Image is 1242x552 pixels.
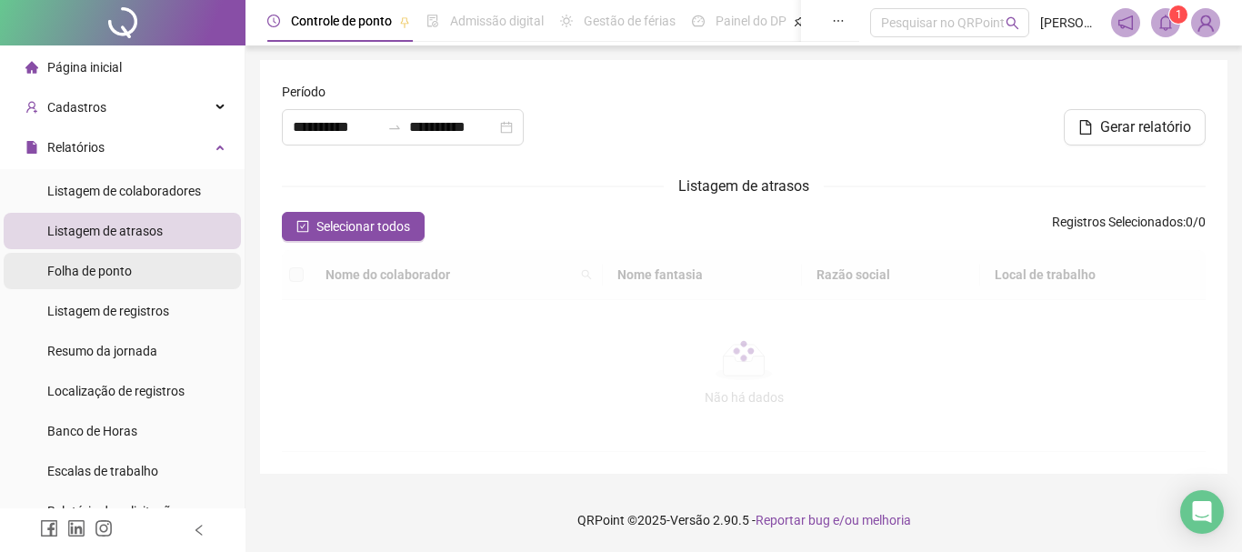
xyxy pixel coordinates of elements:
span: Listagem de colaboradores [47,184,201,198]
img: 74325 [1192,9,1219,36]
span: Controle de ponto [291,14,392,28]
span: check-square [296,220,309,233]
span: Painel do DP [716,14,786,28]
span: clock-circle [267,15,280,27]
span: notification [1117,15,1134,31]
span: Listagem de atrasos [47,224,163,238]
span: [PERSON_NAME] [1040,13,1100,33]
span: file-done [426,15,439,27]
span: home [25,61,38,74]
span: swap-right [387,120,402,135]
span: user-add [25,101,38,114]
span: Gerar relatório [1100,116,1191,138]
span: : 0 / 0 [1052,212,1206,241]
span: ellipsis [832,15,845,27]
span: Banco de Horas [47,424,137,438]
span: to [387,120,402,135]
sup: 1 [1169,5,1187,24]
div: Open Intercom Messenger [1180,490,1224,534]
footer: QRPoint © 2025 - 2.90.5 - [245,488,1242,552]
span: Página inicial [47,60,122,75]
span: search [1006,16,1019,30]
span: pushpin [399,16,410,27]
span: Localização de registros [47,384,185,398]
button: Selecionar todos [282,212,425,241]
span: Resumo da jornada [47,344,157,358]
span: file [25,141,38,154]
span: Admissão digital [450,14,544,28]
button: Gerar relatório [1064,109,1206,146]
span: Período [282,82,326,102]
span: Selecionar todos [316,216,410,236]
span: Versão [670,513,710,527]
span: bell [1157,15,1174,31]
span: Reportar bug e/ou melhoria [756,513,911,527]
span: instagram [95,519,113,537]
span: left [193,524,205,537]
span: Folha de ponto [47,264,132,278]
span: Listagem de registros [47,304,169,318]
span: Escalas de trabalho [47,464,158,478]
span: 1 [1176,8,1182,21]
span: Listagem de atrasos [678,177,809,195]
span: Cadastros [47,100,106,115]
span: sun [560,15,573,27]
span: Relatórios [47,140,105,155]
span: Registros Selecionados [1052,215,1183,229]
span: Relatório de solicitações [47,504,184,518]
span: file [1078,120,1093,135]
span: pushpin [794,16,805,27]
span: Gestão de férias [584,14,676,28]
span: dashboard [692,15,705,27]
span: facebook [40,519,58,537]
span: linkedin [67,519,85,537]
